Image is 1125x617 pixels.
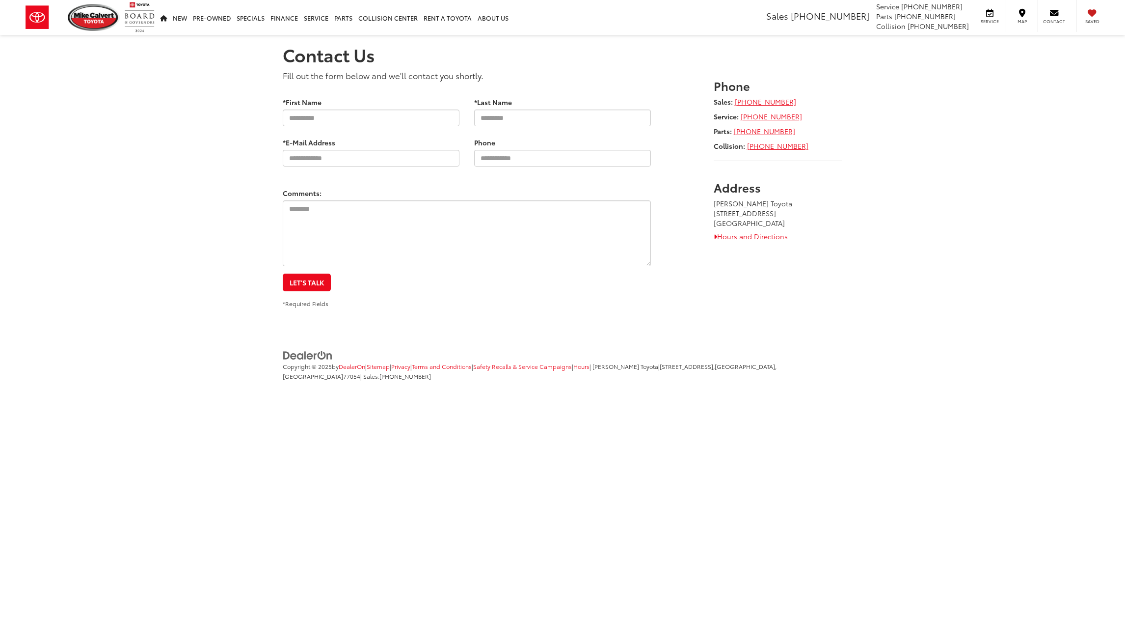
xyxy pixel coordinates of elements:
span: Copyright © 2025 [283,362,332,370]
label: Comments: [283,188,321,198]
a: Sitemap [367,362,390,370]
a: Privacy [391,362,410,370]
span: [PHONE_NUMBER] [791,9,869,22]
label: *Last Name [474,97,512,107]
button: Let's Talk [283,274,331,291]
h3: Address [714,181,843,194]
h3: Phone [714,79,843,92]
span: [GEOGRAPHIC_DATA], [715,362,777,370]
a: Terms and Conditions [412,362,472,370]
a: [PHONE_NUMBER] [734,126,795,136]
span: [PHONE_NUMBER] [894,11,956,21]
img: Mike Calvert Toyota [68,4,120,31]
span: | Sales: [360,372,431,380]
span: | [390,362,410,370]
span: [STREET_ADDRESS], [660,362,715,370]
strong: Collision: [714,141,745,151]
small: *Required Fields [283,299,328,308]
span: [PHONE_NUMBER] [901,1,963,11]
img: DealerOn [283,350,333,361]
span: Service [876,1,899,11]
label: Phone [474,138,495,147]
a: [PHONE_NUMBER] [735,97,796,107]
a: [PHONE_NUMBER] [747,141,808,151]
span: Sales [766,9,788,22]
h1: Contact Us [283,45,842,64]
a: [PHONE_NUMBER] [741,112,802,121]
a: DealerOn [283,349,333,359]
a: Hours [573,362,589,370]
strong: Parts: [714,126,732,136]
label: *First Name [283,97,321,107]
span: [GEOGRAPHIC_DATA] [283,372,343,380]
span: 77054 [343,372,360,380]
label: *E-Mail Address [283,138,335,147]
span: | [410,362,472,370]
span: | [572,362,589,370]
span: [PHONE_NUMBER] [908,21,969,31]
span: Parts [876,11,892,21]
span: Contact [1043,18,1065,25]
a: Hours and Directions [714,231,788,241]
span: [PHONE_NUMBER] [379,372,431,380]
span: | [365,362,390,370]
a: DealerOn Home Page [339,362,365,370]
address: [PERSON_NAME] Toyota [STREET_ADDRESS] [GEOGRAPHIC_DATA] [714,198,843,228]
a: Safety Recalls & Service Campaigns, Opens in a new tab [473,362,572,370]
span: Map [1011,18,1033,25]
p: Fill out the form below and we'll contact you shortly. [283,69,651,81]
span: by [332,362,365,370]
strong: Service: [714,112,739,121]
span: | [PERSON_NAME] Toyota [589,362,658,370]
span: | [472,362,572,370]
span: Collision [876,21,906,31]
span: Saved [1081,18,1103,25]
strong: Sales: [714,97,733,107]
span: | [283,362,777,380]
span: Service [979,18,1001,25]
